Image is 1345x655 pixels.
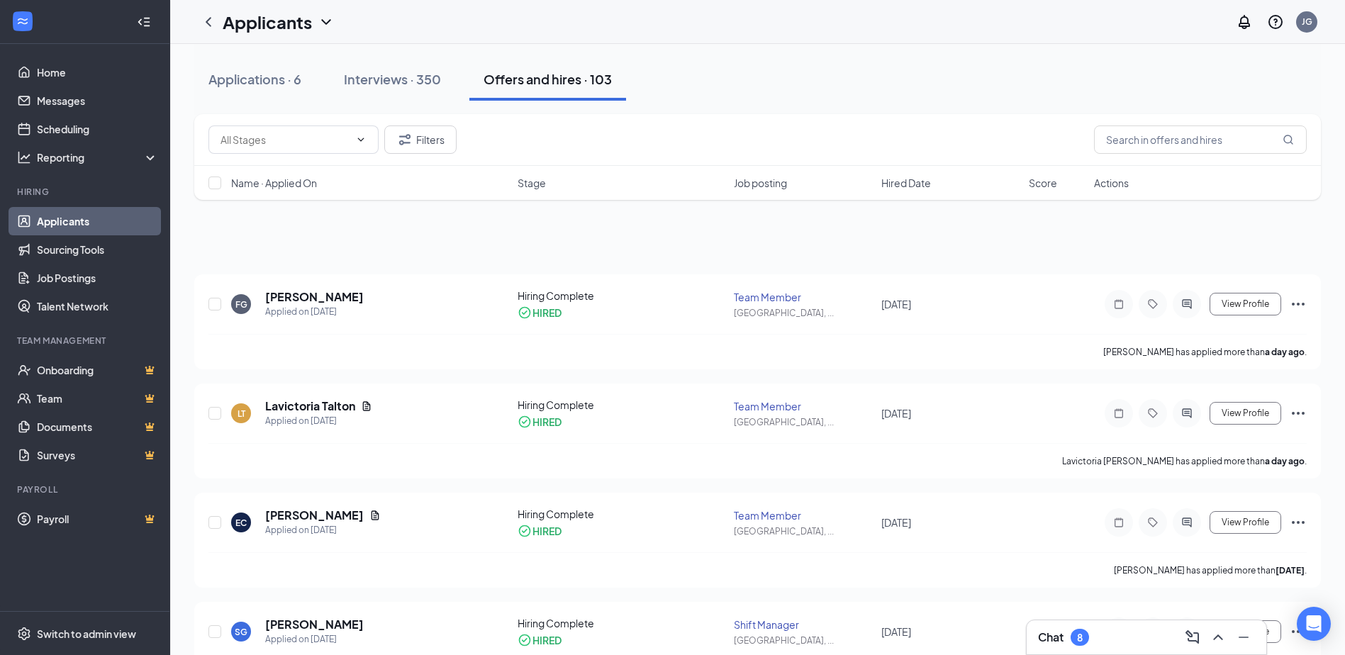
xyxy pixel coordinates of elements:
div: [GEOGRAPHIC_DATA], ... [734,307,873,319]
div: Payroll [17,483,155,496]
span: Stage [518,176,546,190]
h5: [PERSON_NAME] [265,289,364,305]
svg: ActiveChat [1178,517,1195,528]
span: Score [1029,176,1057,190]
a: PayrollCrown [37,505,158,533]
button: View Profile [1210,293,1281,315]
h5: Lavictoria Talton [265,398,355,414]
a: Scheduling [37,115,158,143]
svg: Filter [396,131,413,148]
span: [DATE] [881,516,911,529]
a: Sourcing Tools [37,235,158,264]
div: SG [235,626,247,638]
div: Interviews · 350 [344,70,441,88]
p: [PERSON_NAME] has applied more than . [1103,346,1307,358]
div: Hiring Complete [518,507,726,521]
div: [GEOGRAPHIC_DATA], ... [734,416,873,428]
svg: Settings [17,627,31,641]
div: Reporting [37,150,159,164]
span: [DATE] [881,407,911,420]
div: HIRED [532,633,562,647]
span: Actions [1094,176,1129,190]
span: [DATE] [881,625,911,638]
span: Hired Date [881,176,931,190]
svg: CheckmarkCircle [518,306,532,320]
h5: [PERSON_NAME] [265,617,364,632]
svg: ChevronDown [355,134,367,145]
svg: Ellipses [1290,514,1307,531]
span: View Profile [1222,408,1269,418]
svg: QuestionInfo [1267,13,1284,30]
span: [DATE] [881,298,911,310]
svg: CheckmarkCircle [518,524,532,538]
svg: CheckmarkCircle [518,633,532,647]
svg: Ellipses [1290,405,1307,422]
button: ComposeMessage [1181,626,1204,649]
svg: Collapse [137,15,151,29]
svg: WorkstreamLogo [16,14,30,28]
div: 8 [1077,632,1083,644]
button: View Profile [1210,402,1281,425]
div: [GEOGRAPHIC_DATA], ... [734,525,873,537]
b: [DATE] [1276,565,1305,576]
h3: Chat [1038,629,1064,645]
svg: ChevronDown [318,13,335,30]
svg: Notifications [1236,13,1253,30]
svg: Document [369,510,381,521]
div: FG [235,298,247,310]
a: Talent Network [37,292,158,320]
div: HIRED [532,524,562,538]
input: All Stages [221,132,350,147]
button: View Profile [1210,511,1281,534]
svg: Tag [1144,408,1161,419]
a: Messages [37,86,158,115]
h5: [PERSON_NAME] [265,508,364,523]
svg: Note [1110,517,1127,528]
div: Hiring Complete [518,616,726,630]
div: Applied on [DATE] [265,305,364,319]
h1: Applicants [223,10,312,34]
div: Open Intercom Messenger [1297,607,1331,641]
a: TeamCrown [37,384,158,413]
svg: ChevronLeft [200,13,217,30]
a: Applicants [37,207,158,235]
p: [PERSON_NAME] has applied more than . [1114,564,1307,576]
svg: Ellipses [1290,296,1307,313]
div: Switch to admin view [37,627,136,641]
svg: ChevronUp [1210,629,1227,646]
svg: Analysis [17,150,31,164]
div: LT [238,408,245,420]
div: EC [235,517,247,529]
div: Team Member [734,399,873,413]
a: OnboardingCrown [37,356,158,384]
div: JG [1302,16,1312,28]
a: Home [37,58,158,86]
svg: Note [1110,408,1127,419]
svg: Tag [1144,298,1161,310]
svg: Note [1110,298,1127,310]
div: Offers and hires · 103 [484,70,612,88]
button: Filter Filters [384,125,457,154]
span: Job posting [734,176,787,190]
div: Hiring Complete [518,398,726,412]
div: Team Member [734,290,873,304]
div: HIRED [532,306,562,320]
div: Applications · 6 [208,70,301,88]
div: Applied on [DATE] [265,632,364,646]
input: Search in offers and hires [1094,125,1307,154]
b: a day ago [1265,456,1305,466]
div: HIRED [532,415,562,429]
span: View Profile [1222,299,1269,309]
a: DocumentsCrown [37,413,158,441]
button: ChevronUp [1207,626,1229,649]
span: Name · Applied On [231,176,317,190]
div: Applied on [DATE] [265,414,372,428]
div: Shift Manager [734,617,873,632]
div: Hiring Complete [518,289,726,303]
svg: ActiveChat [1178,298,1195,310]
svg: ActiveChat [1178,408,1195,419]
p: Lavictoria [PERSON_NAME] has applied more than . [1062,455,1307,467]
a: Job Postings [37,264,158,292]
span: View Profile [1222,517,1269,527]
